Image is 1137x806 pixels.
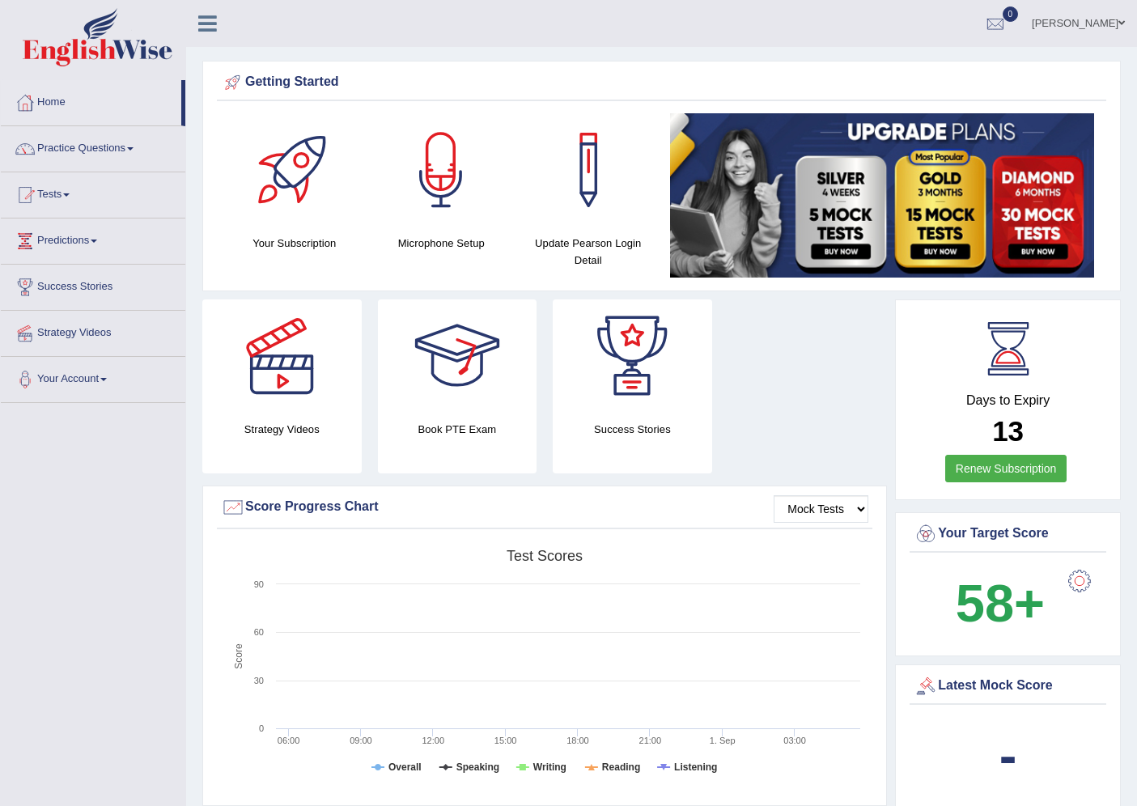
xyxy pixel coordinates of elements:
[783,736,806,745] text: 03:00
[710,736,736,745] tspan: 1. Sep
[914,522,1102,546] div: Your Target Score
[254,627,264,637] text: 60
[914,674,1102,698] div: Latest Mock Score
[388,761,422,773] tspan: Overall
[553,421,712,438] h4: Success Stories
[1,80,181,121] a: Home
[254,579,264,589] text: 90
[992,415,1024,447] b: 13
[566,736,589,745] text: 18:00
[1,311,185,351] a: Strategy Videos
[999,726,1017,785] b: -
[221,495,868,520] div: Score Progress Chart
[523,235,654,269] h4: Update Pearson Login Detail
[533,761,566,773] tspan: Writing
[259,723,264,733] text: 0
[945,455,1067,482] a: Renew Subscription
[422,736,444,745] text: 12:00
[350,736,372,745] text: 09:00
[956,574,1045,633] b: 58+
[1,265,185,305] a: Success Stories
[229,235,360,252] h4: Your Subscription
[507,548,583,564] tspan: Test scores
[494,736,517,745] text: 15:00
[1,172,185,213] a: Tests
[456,761,499,773] tspan: Speaking
[254,676,264,685] text: 30
[378,421,537,438] h4: Book PTE Exam
[602,761,640,773] tspan: Reading
[221,70,1102,95] div: Getting Started
[639,736,662,745] text: 21:00
[674,761,717,773] tspan: Listening
[1,218,185,259] a: Predictions
[1003,6,1019,22] span: 0
[278,736,300,745] text: 06:00
[1,357,185,397] a: Your Account
[914,393,1102,408] h4: Days to Expiry
[376,235,507,252] h4: Microphone Setup
[1,126,185,167] a: Practice Questions
[202,421,362,438] h4: Strategy Videos
[233,643,244,669] tspan: Score
[670,113,1095,278] img: small5.jpg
